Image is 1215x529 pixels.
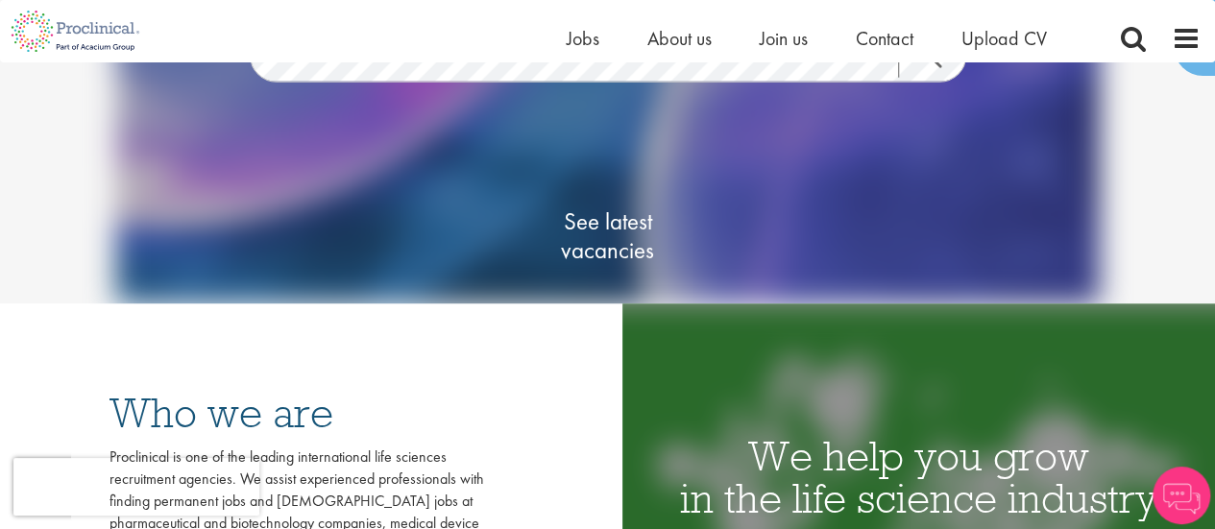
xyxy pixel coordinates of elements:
[760,26,808,51] a: Join us
[512,131,704,342] a: See latestvacancies
[13,458,259,516] iframe: reCAPTCHA
[1153,467,1210,524] img: Chatbot
[961,26,1047,51] a: Upload CV
[647,26,712,51] a: About us
[109,392,484,434] h3: Who we are
[856,26,913,51] a: Contact
[567,26,599,51] a: Jobs
[512,207,704,265] span: See latest vacancies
